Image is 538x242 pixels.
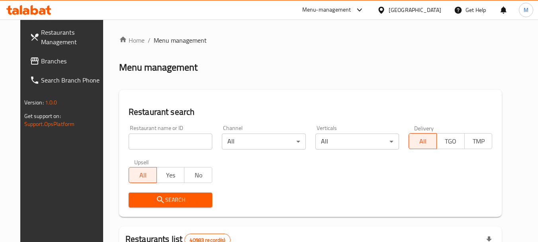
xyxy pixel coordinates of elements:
[412,136,434,147] span: All
[135,195,206,205] span: Search
[154,35,207,45] span: Menu management
[302,5,351,15] div: Menu-management
[129,167,157,183] button: All
[315,134,399,150] div: All
[222,134,305,150] div: All
[409,133,437,149] button: All
[119,35,145,45] a: Home
[436,133,465,149] button: TGO
[389,6,441,14] div: [GEOGRAPHIC_DATA]
[129,134,212,150] input: Search for restaurant name or ID..
[41,28,104,47] span: Restaurants Management
[132,169,154,181] span: All
[129,106,493,118] h2: Restaurant search
[157,167,185,183] button: Yes
[188,169,209,181] span: No
[464,133,493,149] button: TMP
[41,75,104,85] span: Search Branch Phone
[119,61,198,74] h2: Menu management
[524,6,528,14] span: M
[129,193,212,207] button: Search
[24,119,75,129] a: Support.OpsPlatform
[23,23,110,51] a: Restaurants Management
[468,136,489,147] span: TMP
[414,125,434,131] label: Delivery
[119,35,502,45] nav: breadcrumb
[23,71,110,90] a: Search Branch Phone
[45,97,57,108] span: 1.0.0
[134,159,149,165] label: Upsell
[160,169,182,181] span: Yes
[41,56,104,66] span: Branches
[440,136,462,147] span: TGO
[24,97,44,108] span: Version:
[24,111,61,121] span: Get support on:
[184,167,212,183] button: No
[148,35,151,45] li: /
[23,51,110,71] a: Branches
